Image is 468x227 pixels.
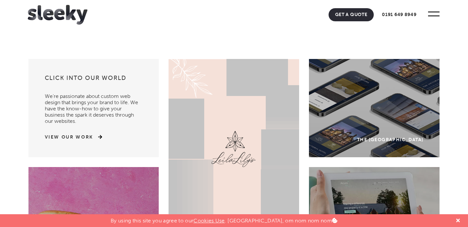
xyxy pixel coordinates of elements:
img: flower [266,85,324,143]
a: 0191 649 8949 [375,8,423,21]
a: Cookies Use [193,218,225,224]
img: flower [152,46,225,105]
a: View Our Work [45,134,94,141]
img: Sleeky Web Design Newcastle [28,5,87,25]
a: The [GEOGRAPHIC_DATA] [309,59,440,157]
img: flower [144,99,204,159]
h3: Click into our world [45,74,143,86]
p: We’re passionate about custom web design that brings your brand to life. We have the know-how to ... [45,86,143,124]
a: Get A Quote [329,8,374,21]
img: arrow [93,135,102,139]
div: The [GEOGRAPHIC_DATA] [357,137,423,142]
img: flower [226,34,288,96]
img: flower [261,129,325,193]
p: By using this site you agree to our . [GEOGRAPHIC_DATA], om nom nom nom [111,214,337,224]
